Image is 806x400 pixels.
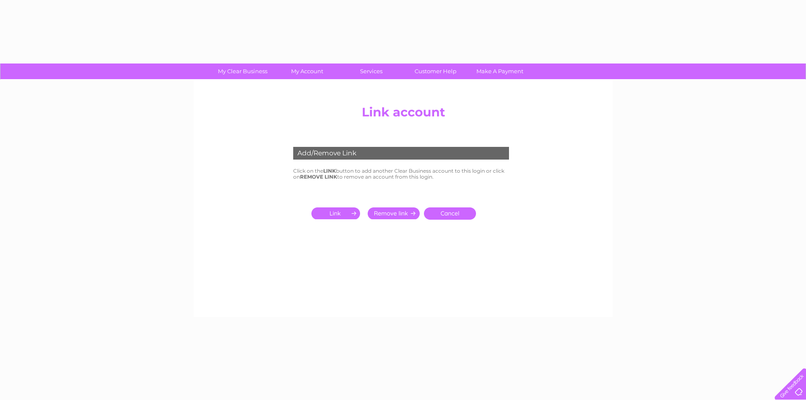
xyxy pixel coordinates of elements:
[272,63,342,79] a: My Account
[401,63,470,79] a: Customer Help
[323,168,336,174] b: LINK
[336,63,406,79] a: Services
[368,207,420,219] input: Submit
[465,63,535,79] a: Make A Payment
[311,207,363,219] input: Submit
[424,207,476,220] a: Cancel
[208,63,278,79] a: My Clear Business
[293,147,509,160] div: Add/Remove Link
[300,174,337,180] b: REMOVE LINK
[291,166,515,182] td: Click on the button to add another Clear Business account to this login or click on to remove an ...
